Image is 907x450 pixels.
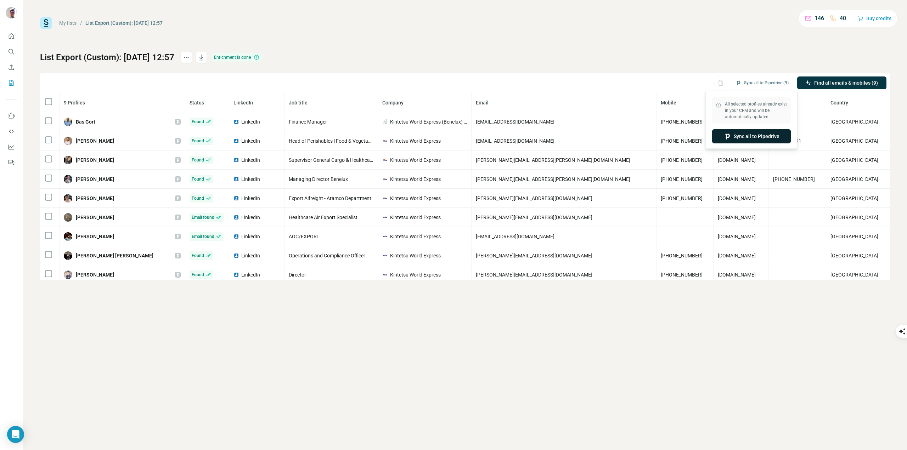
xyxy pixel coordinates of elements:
[192,195,204,201] span: Found
[382,272,388,278] img: company-logo
[76,195,114,202] span: [PERSON_NAME]
[382,176,388,182] img: company-logo
[390,252,441,259] span: Kintetsu World Express
[6,156,17,169] button: Feedback
[6,76,17,89] button: My lists
[476,119,554,125] span: [EMAIL_ADDRESS][DOMAIN_NAME]
[731,78,794,88] button: Sync all to Pipedrive (9)
[40,52,174,63] h1: List Export (Custom): [DATE] 12:57
[190,100,204,106] span: Status
[718,195,756,201] span: [DOMAIN_NAME]
[64,175,72,183] img: Avatar
[7,426,24,443] div: Open Intercom Messenger
[830,100,848,106] span: Country
[6,125,17,138] button: Use Surfe API
[241,233,260,240] span: LinkedIn
[289,138,395,144] span: Head of Perishables | Food & Vegetables Benelux
[76,271,114,278] span: [PERSON_NAME]
[76,214,114,221] span: [PERSON_NAME]
[661,119,703,125] span: [PHONE_NUMBER]
[192,233,214,240] span: Email found
[830,138,878,144] span: [GEOGRAPHIC_DATA]
[382,100,404,106] span: Company
[718,215,756,220] span: [DOMAIN_NAME]
[476,100,489,106] span: Email
[6,141,17,153] button: Dashboard
[64,100,85,106] span: 9 Profiles
[476,215,592,220] span: [PERSON_NAME][EMAIL_ADDRESS][DOMAIN_NAME]
[390,137,441,144] span: Kintetsu World Express
[6,109,17,122] button: Use Surfe on LinkedIn
[289,253,365,258] span: Operations and Compliance Officer
[661,138,703,144] span: [PHONE_NUMBER]
[233,100,253,106] span: LinkedIn
[830,157,878,163] span: [GEOGRAPHIC_DATA]
[712,129,791,143] button: Sync all to Pipedrive
[76,176,114,183] span: [PERSON_NAME]
[76,156,114,164] span: [PERSON_NAME]
[476,157,630,163] span: [PERSON_NAME][EMAIL_ADDRESS][PERSON_NAME][DOMAIN_NAME]
[192,157,204,163] span: Found
[64,156,72,164] img: Avatar
[725,101,787,120] span: All selected profiles already exist in your CRM and will be automatically updated.
[289,215,357,220] span: Healthcare Air Export Specialist
[476,234,554,239] span: [EMAIL_ADDRESS][DOMAIN_NAME]
[382,234,388,239] img: company-logo
[476,272,592,278] span: [PERSON_NAME][EMAIL_ADDRESS][DOMAIN_NAME]
[858,13,891,23] button: Buy credits
[797,76,886,89] button: Find all emails & mobiles (9)
[390,195,441,202] span: Kintetsu World Express
[289,176,348,182] span: Managing Director Benelux
[59,20,77,26] a: My lists
[815,14,824,23] p: 146
[718,157,756,163] span: [DOMAIN_NAME]
[830,215,878,220] span: [GEOGRAPHIC_DATA]
[814,79,878,86] span: Find all emails & mobiles (9)
[212,53,261,62] div: Enrichment is done
[233,253,239,258] img: LinkedIn logo
[390,271,441,278] span: Kintetsu World Express
[382,195,388,201] img: company-logo
[830,176,878,182] span: [GEOGRAPHIC_DATA]
[80,19,82,27] li: /
[382,157,388,163] img: company-logo
[192,252,204,259] span: Found
[476,176,630,182] span: [PERSON_NAME][EMAIL_ADDRESS][PERSON_NAME][DOMAIN_NAME]
[6,7,17,18] img: Avatar
[390,214,441,221] span: Kintetsu World Express
[661,157,703,163] span: [PHONE_NUMBER]
[830,234,878,239] span: [GEOGRAPHIC_DATA]
[289,100,308,106] span: Job title
[241,156,260,164] span: LinkedIn
[476,253,592,258] span: [PERSON_NAME][EMAIL_ADDRESS][DOMAIN_NAME]
[85,19,163,27] div: List Export (Custom): [DATE] 12:57
[718,234,756,239] span: [DOMAIN_NAME]
[6,45,17,58] button: Search
[233,195,239,201] img: LinkedIn logo
[64,232,72,241] img: Avatar
[192,176,204,182] span: Found
[241,176,260,183] span: LinkedIn
[233,157,239,163] img: LinkedIn logo
[830,195,878,201] span: [GEOGRAPHIC_DATA]
[241,252,260,259] span: LinkedIn
[192,214,214,221] span: Email found
[773,176,815,182] span: [PHONE_NUMBER]
[76,233,114,240] span: [PERSON_NAME]
[64,118,72,126] img: Avatar
[192,138,204,144] span: Found
[233,234,239,239] img: LinkedIn logo
[289,195,371,201] span: Export Aifreight - Aramco Department
[718,176,756,182] span: [DOMAIN_NAME]
[76,252,153,259] span: [PERSON_NAME] [PERSON_NAME]
[241,214,260,221] span: LinkedIn
[64,137,72,145] img: Avatar
[64,213,72,222] img: Avatar
[6,30,17,42] button: Quick start
[289,119,327,125] span: Finance Manager
[830,272,878,278] span: [GEOGRAPHIC_DATA]
[241,118,260,125] span: LinkedIn
[241,137,260,144] span: LinkedIn
[64,194,72,203] img: Avatar
[382,215,388,220] img: company-logo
